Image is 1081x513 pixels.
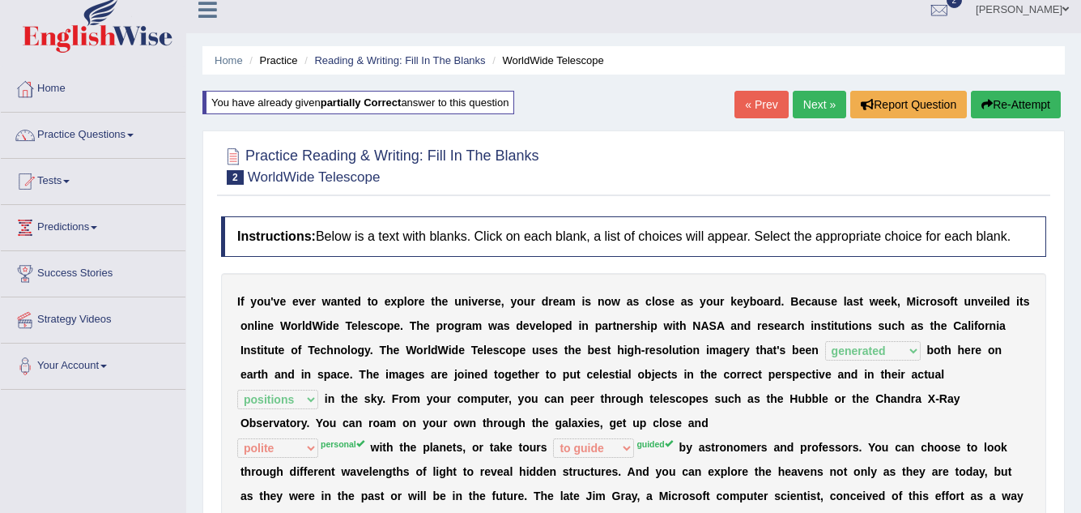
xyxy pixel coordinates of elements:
b: t [264,344,268,357]
a: Next » [793,91,846,118]
b: r [297,319,301,332]
b: o [240,319,248,332]
b: e [535,319,542,332]
b: o [291,344,298,357]
b: s [634,319,641,332]
b: t [827,319,831,332]
b: s [551,344,558,357]
b: f [950,295,954,308]
b: Instructions: [237,229,316,243]
b: i [996,319,999,332]
b: v [530,319,536,332]
b: o [371,295,378,308]
b: r [629,319,633,332]
b: o [930,295,937,308]
b: t [612,319,616,332]
b: t [930,319,934,332]
b: u [267,344,275,357]
b: x [390,295,397,308]
b: e [394,344,400,357]
b: r [484,295,488,308]
b: s [768,319,774,332]
b: m [472,319,482,332]
b: r [787,319,791,332]
b: i [468,295,471,308]
b: e [884,295,891,308]
b: e [385,295,391,308]
b: i [916,295,919,308]
b: t [845,319,849,332]
b: e [879,295,885,308]
b: r [462,319,466,332]
b: e [553,295,560,308]
b: o [407,295,415,308]
b: a [811,295,818,308]
b: s [585,295,591,308]
b: h [641,319,648,332]
b: . [370,344,373,357]
b: u [264,295,271,308]
b: s [879,319,885,332]
b: t [275,344,279,357]
b: c [892,319,898,332]
b: u [454,295,462,308]
b: e [292,295,299,308]
b: o [257,295,264,308]
b: m [565,295,575,308]
b: i [261,344,264,357]
b: t [859,295,863,308]
b: l [542,319,545,332]
b: ' [270,295,273,308]
b: s [493,344,500,357]
a: Predictions [1,205,185,246]
li: WorldWide Telescope [488,53,603,68]
b: l [347,344,351,357]
b: b [750,295,757,308]
b: r [443,319,447,332]
b: e [333,319,339,332]
b: e [477,344,483,357]
b: n [598,295,605,308]
b: g [454,319,462,332]
b: v [274,295,280,308]
h4: Below is a text with blanks. Click on each blank, a list of choices will appear. Select the appro... [221,216,1046,257]
b: I [237,295,240,308]
b: t [1019,295,1024,308]
b: T [379,344,386,357]
b: r [414,295,418,308]
b: l [968,319,971,332]
b: i [449,344,452,357]
b: e [668,295,675,308]
b: i [257,319,261,332]
b: e [774,319,781,332]
b: e [523,319,530,332]
b: i [672,319,675,332]
b: c [373,319,380,332]
b: s [917,319,924,332]
b: d [305,319,313,332]
b: w [322,295,331,308]
b: o [706,295,713,308]
b: i [1016,295,1019,308]
b: i [811,319,814,332]
b: i [578,319,581,332]
b: n [737,319,744,332]
b: n [581,319,589,332]
b: w [664,319,673,332]
b: l [428,344,431,357]
b: s [821,319,828,332]
h2: Practice Reading & Writing: Fill In The Blanks [221,144,539,185]
small: WorldWide Telescope [248,169,381,185]
b: c [645,295,652,308]
b: l [254,319,257,332]
b: n [814,319,821,332]
b: W [280,319,291,332]
a: « Prev [734,91,788,118]
b: s [368,319,374,332]
b: r [757,319,761,332]
b: f [974,319,978,332]
b: o [380,319,387,332]
b: C [953,319,961,332]
b: y [700,295,706,308]
b: o [978,319,985,332]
